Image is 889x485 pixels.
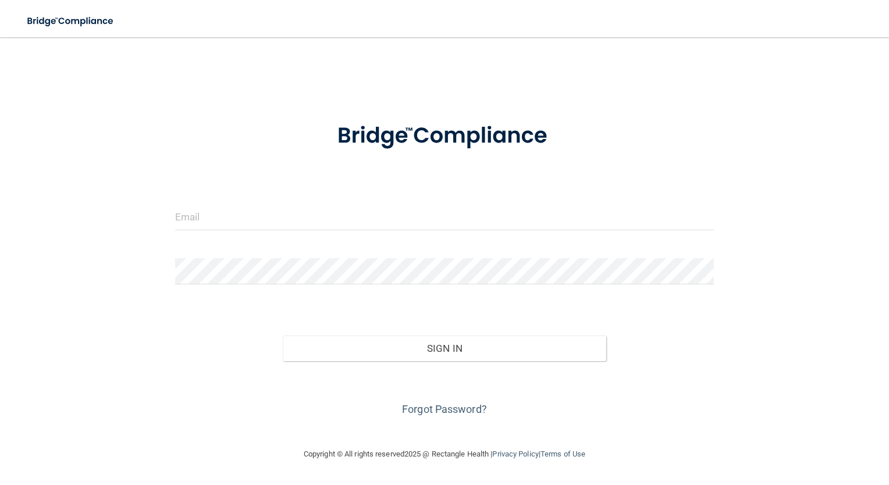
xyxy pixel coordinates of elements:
[175,204,714,230] input: Email
[232,436,657,473] div: Copyright © All rights reserved 2025 @ Rectangle Health | |
[402,403,487,415] a: Forgot Password?
[540,450,585,458] a: Terms of Use
[492,450,538,458] a: Privacy Policy
[314,107,575,165] img: bridge_compliance_login_screen.278c3ca4.svg
[17,9,125,33] img: bridge_compliance_login_screen.278c3ca4.svg
[283,336,606,361] button: Sign In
